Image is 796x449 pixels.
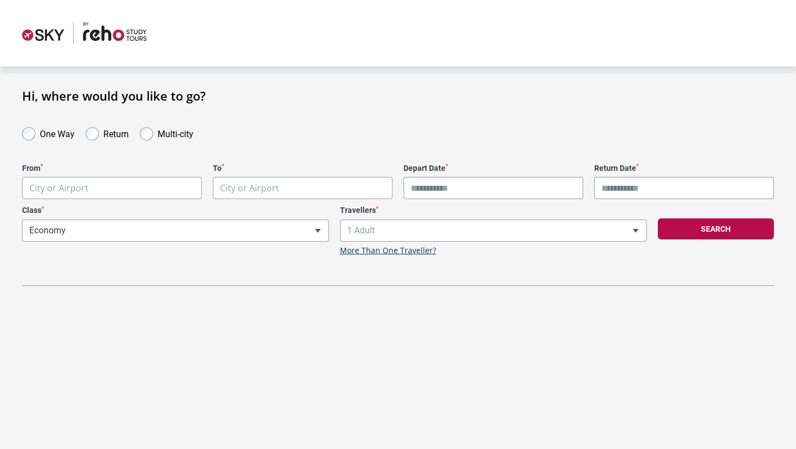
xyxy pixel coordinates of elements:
span: 1 Adult [340,220,647,242]
label: Depart Date [404,164,583,173]
label: Return [103,126,129,139]
h1: Hi, where would you like to go? [22,88,774,103]
label: Return Date [594,164,774,173]
span: Economy [23,220,328,241]
a: More Than One Traveller? [340,246,436,255]
label: Multi-city [158,126,193,139]
label: One Way [40,126,75,139]
span: City or Airport [23,177,201,199]
span: City or Airport [29,182,88,194]
label: Travellers [340,206,647,215]
label: From [22,164,202,173]
span: 1 Adult [341,220,646,241]
span: Economy [22,220,329,242]
button: Search [658,218,774,239]
label: Class [22,206,329,215]
label: To [213,164,392,173]
span: City or Airport [213,177,392,199]
span: City or Airport [220,182,279,194]
span: City or Airport [22,177,202,199]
